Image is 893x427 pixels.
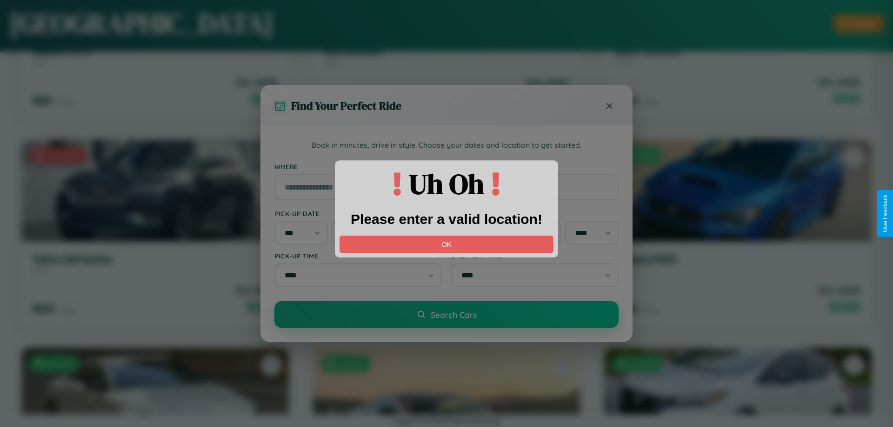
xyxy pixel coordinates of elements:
p: Book in minutes, drive in style. Choose your dates and location to get started. [274,139,619,151]
label: Where [274,163,619,171]
label: Drop-off Date [451,210,619,217]
label: Pick-up Date [274,210,442,217]
label: Drop-off Time [451,252,619,260]
span: Search Cars [431,309,477,320]
label: Pick-up Time [274,252,442,260]
h3: Find Your Perfect Ride [291,98,401,113]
